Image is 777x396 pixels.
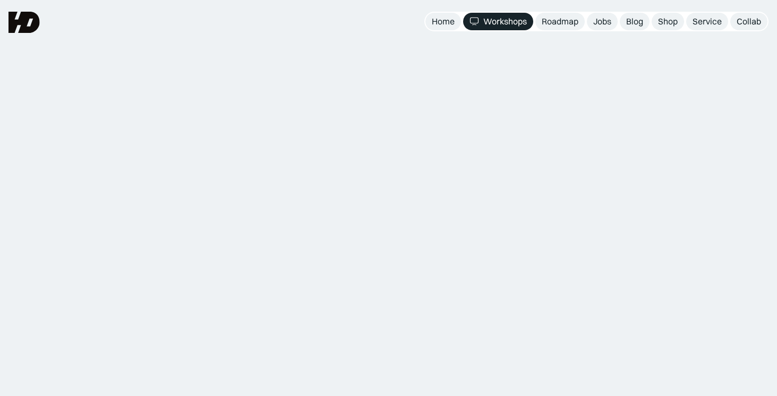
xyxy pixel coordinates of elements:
[463,13,533,30] a: Workshops
[737,16,761,27] div: Collab
[652,13,684,30] a: Shop
[620,13,650,30] a: Blog
[483,16,527,27] div: Workshops
[509,151,531,161] p: Diyah
[461,76,554,127] span: UIUX
[542,16,578,27] div: Roadmap
[730,13,767,30] a: Collab
[587,13,618,30] a: Jobs
[432,16,455,27] div: Home
[693,16,722,27] div: Service
[593,16,611,27] div: Jobs
[658,16,678,27] div: Shop
[535,13,585,30] a: Roadmap
[626,16,643,27] div: Blog
[425,13,461,30] a: Home
[686,13,728,30] a: Service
